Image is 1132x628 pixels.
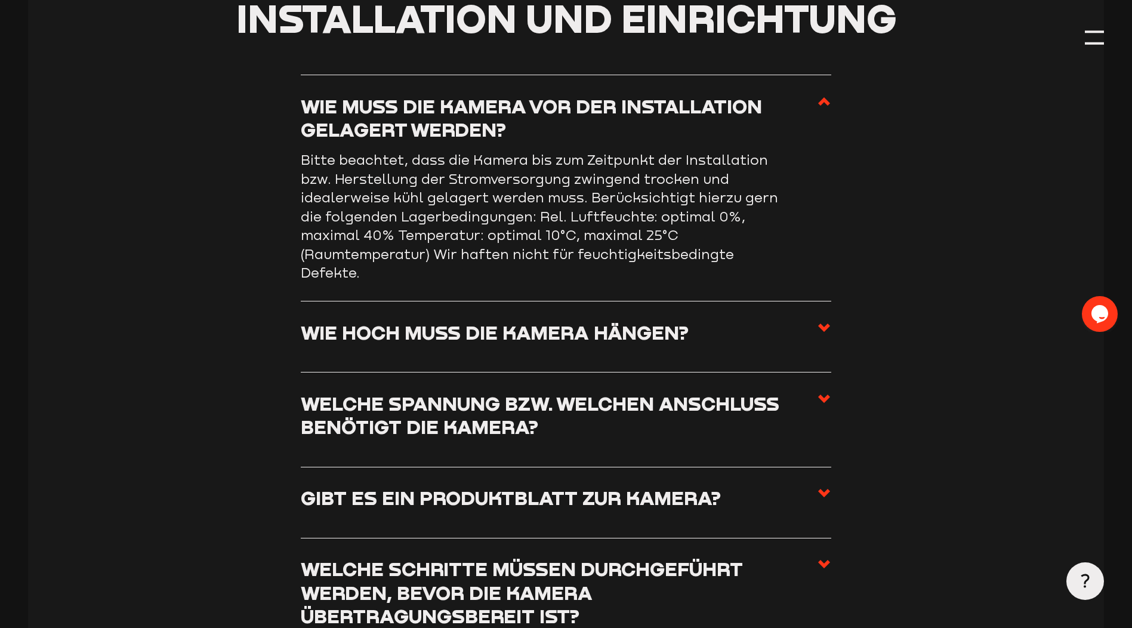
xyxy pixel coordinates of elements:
h3: Welche Schritte müssen durchgeführt werden, bevor die Kamera übertragungsbereit ist? [301,557,817,627]
h3: Welche Spannung bzw. welchen Anschluss benötigt die Kamera? [301,392,817,439]
h3: Wie muss die Kamera vor der Installation gelagert werden? [301,94,817,141]
p: Bitte beachtet, dass die Kamera bis zum Zeitpunkt der Installation bzw. Herstellung der Stromvers... [301,150,778,282]
h3: Wie hoch muss die Kamera hängen? [301,321,689,344]
iframe: chat widget [1082,296,1120,332]
h3: Gibt es ein Produktblatt zur Kamera? [301,486,721,509]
